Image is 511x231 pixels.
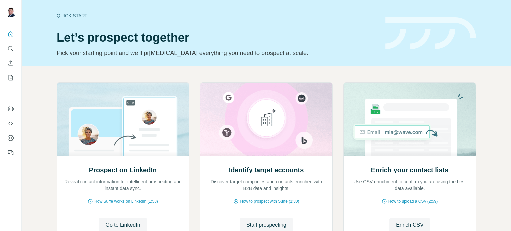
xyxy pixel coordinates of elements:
[70,50,73,56] span: y
[388,198,438,204] span: How to upload a CSV (2:59)
[429,179,435,184] span: re
[5,57,16,69] button: Enrich CSV
[457,179,460,184] span: b
[104,50,117,56] span: oint
[246,221,286,229] span: Start prospecting
[144,50,149,56] span: pr
[420,179,428,184] span: ou
[263,186,271,191] span: nd
[293,50,308,56] span: ale.
[240,50,243,56] span: n
[295,179,300,184] span: en
[404,179,419,184] span: nfirm
[230,179,234,184] span: ta
[200,83,333,156] img: Identify target accounts
[105,221,140,229] span: Go to LinkedIn
[374,179,381,184] span: enr
[199,50,209,56] span: eve
[5,103,16,115] button: Use Surfe on LinkedIn
[272,186,289,191] span: ights.
[127,179,147,184] span: elligent
[395,186,397,191] span: d
[267,179,269,184] span: a
[396,221,424,229] span: Enrich CSV
[105,186,118,191] span: stant
[57,83,189,156] img: Prospect on LinkedIn
[295,179,313,184] span: riched
[261,50,284,56] span: ospect
[57,50,308,56] span: to at
[363,179,373,184] span: SV
[457,179,466,184] span: est
[437,179,439,184] span: u
[94,198,158,204] span: How Surfe works on LinkedIn (1:58)
[420,179,423,184] span: y
[371,165,448,174] h2: Enrich your contact lists
[5,72,16,84] button: My lists
[57,31,377,44] h1: Let’s prospect together
[120,186,122,191] span: d
[243,186,246,191] span: B
[120,186,129,191] span: ata
[57,50,68,56] span: ick
[174,179,176,184] span: a
[104,50,107,56] span: p
[211,179,229,184] span: scover
[314,179,322,184] span: ith
[385,17,476,50] img: banner
[96,179,119,184] span: ormation
[130,186,132,191] span: s
[261,50,267,56] span: pr
[404,179,409,184] span: co
[130,186,141,191] span: ync.
[57,12,377,19] div: Quick start
[405,186,425,191] span: ilable.
[83,50,102,56] span: arting
[363,179,366,184] span: C
[293,50,299,56] span: sc
[105,186,108,191] span: in
[429,179,431,184] span: a
[96,179,101,184] span: inf
[230,179,242,184] span: rget
[5,117,16,129] button: Use Surfe API
[354,179,362,184] span: se
[119,50,122,56] span: a
[354,179,466,191] span: to
[449,179,456,184] span: he
[240,50,253,56] span: eed
[121,179,122,184] span: f
[64,179,70,184] span: Re
[121,179,126,184] span: or
[229,50,232,56] span: y
[395,186,404,191] span: ata
[229,50,238,56] span: ou
[243,179,266,184] span: panies
[343,83,476,156] img: Enrich your contact lists
[211,179,215,184] span: Di
[199,50,227,56] span: rything
[119,50,129,56] span: nd
[5,7,16,17] img: Avatar
[5,147,16,159] button: Feedback
[80,179,95,184] span: ntact
[80,179,85,184] span: co
[354,179,357,184] span: U
[5,28,16,40] button: Quick start
[272,186,278,191] span: ins
[243,179,252,184] span: com
[276,179,281,184] span: co
[5,132,16,144] button: Dashboard
[148,179,155,184] span: pro
[267,179,274,184] span: nd
[174,179,181,184] span: nd
[127,179,132,184] span: int
[83,50,87,56] span: st
[449,179,451,184] span: t
[130,50,135,56] span: w
[64,179,79,184] span: veal
[314,179,317,184] span: w
[240,198,299,204] span: How to prospect with Surfe (1:30)
[148,179,172,184] span: specting
[229,165,304,174] h2: Identify target accounts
